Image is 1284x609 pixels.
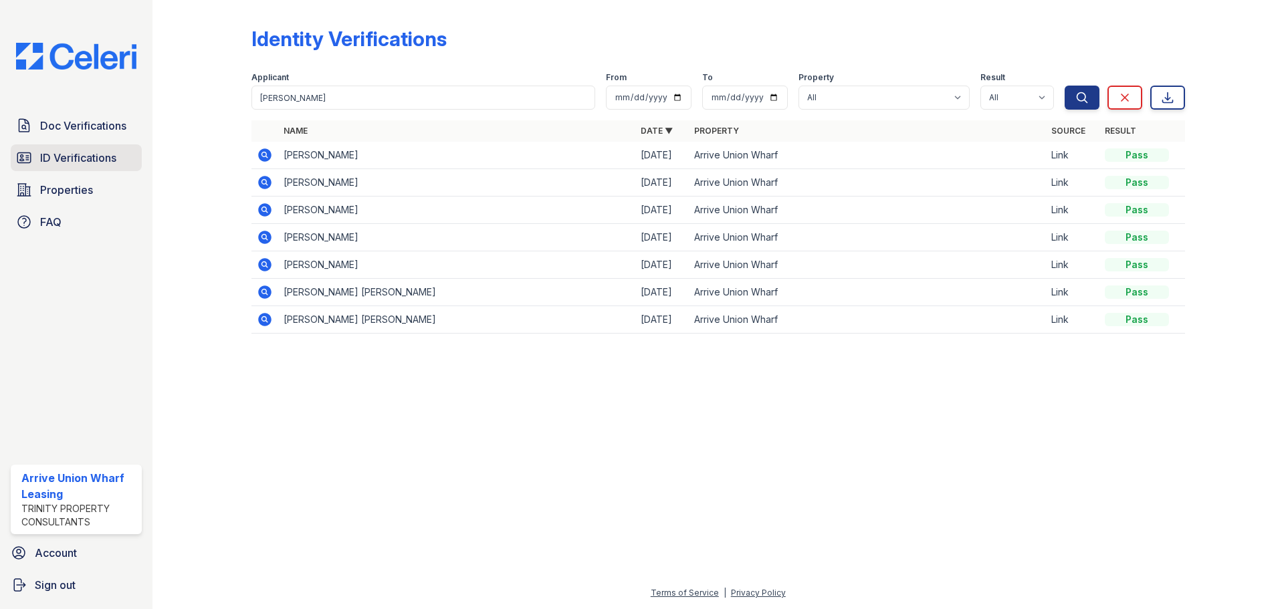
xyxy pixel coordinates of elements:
td: [DATE] [635,224,689,251]
img: CE_Logo_Blue-a8612792a0a2168367f1c8372b55b34899dd931a85d93a1a3d3e32e68fde9ad4.png [5,43,147,70]
a: Sign out [5,572,147,598]
a: Account [5,539,147,566]
div: Pass [1105,258,1169,271]
span: Account [35,545,77,561]
td: Arrive Union Wharf [689,306,1046,334]
label: Applicant [251,72,289,83]
label: Property [798,72,834,83]
td: [PERSON_NAME] [278,224,635,251]
td: [DATE] [635,251,689,279]
div: | [724,588,726,598]
div: Identity Verifications [251,27,447,51]
span: Properties [40,182,93,198]
td: Link [1046,197,1099,224]
span: FAQ [40,214,62,230]
label: To [702,72,713,83]
div: Pass [1105,148,1169,162]
td: Link [1046,306,1099,334]
td: Arrive Union Wharf [689,197,1046,224]
td: [PERSON_NAME] [278,169,635,197]
span: Doc Verifications [40,118,126,134]
a: Result [1105,126,1136,136]
td: Link [1046,279,1099,306]
td: [PERSON_NAME] [278,251,635,279]
span: Sign out [35,577,76,593]
a: ID Verifications [11,144,142,171]
td: Link [1046,251,1099,279]
td: Arrive Union Wharf [689,279,1046,306]
td: Arrive Union Wharf [689,142,1046,169]
div: Pass [1105,313,1169,326]
div: Arrive Union Wharf Leasing [21,470,136,502]
a: Properties [11,176,142,203]
td: [DATE] [635,306,689,334]
td: Arrive Union Wharf [689,251,1046,279]
td: [PERSON_NAME] [PERSON_NAME] [278,306,635,334]
div: Pass [1105,285,1169,299]
a: Privacy Policy [731,588,786,598]
label: From [606,72,627,83]
a: Property [694,126,739,136]
a: FAQ [11,209,142,235]
label: Result [980,72,1005,83]
div: Trinity Property Consultants [21,502,136,529]
div: Pass [1105,176,1169,189]
td: Link [1046,224,1099,251]
td: [PERSON_NAME] [278,142,635,169]
td: Arrive Union Wharf [689,224,1046,251]
td: [DATE] [635,169,689,197]
div: Pass [1105,203,1169,217]
a: Doc Verifications [11,112,142,139]
td: Link [1046,142,1099,169]
td: Arrive Union Wharf [689,169,1046,197]
td: Link [1046,169,1099,197]
div: Pass [1105,231,1169,244]
td: [PERSON_NAME] [278,197,635,224]
a: Date ▼ [641,126,673,136]
span: ID Verifications [40,150,116,166]
input: Search by name or phone number [251,86,595,110]
td: [DATE] [635,142,689,169]
a: Source [1051,126,1085,136]
a: Terms of Service [651,588,719,598]
td: [PERSON_NAME] [PERSON_NAME] [278,279,635,306]
td: [DATE] [635,279,689,306]
a: Name [284,126,308,136]
td: [DATE] [635,197,689,224]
